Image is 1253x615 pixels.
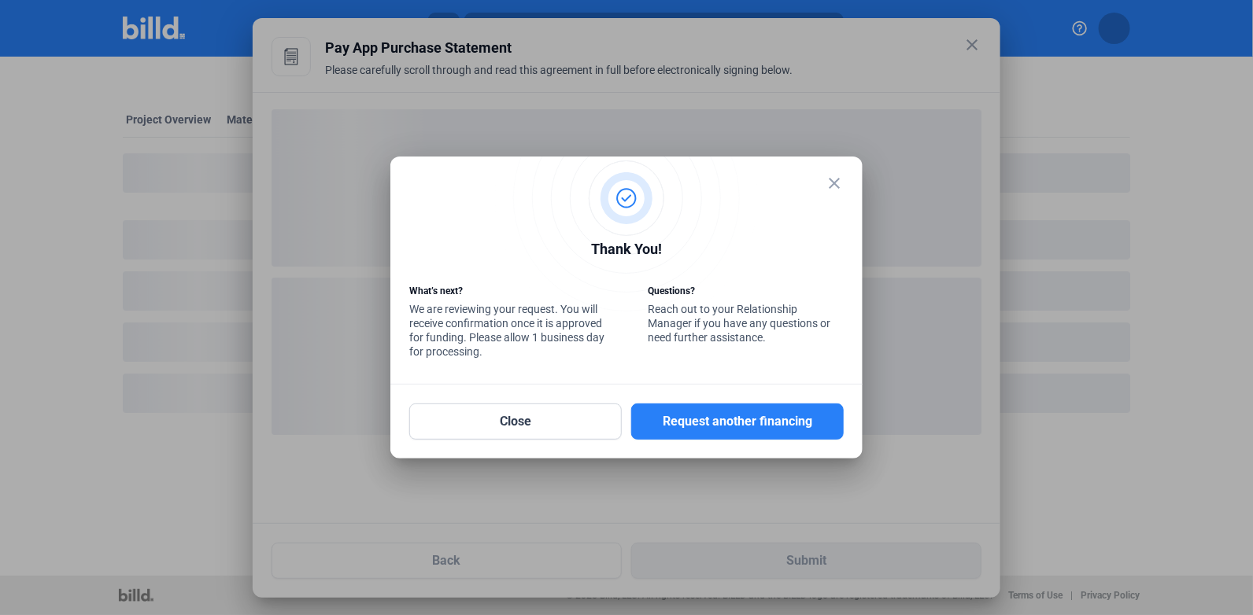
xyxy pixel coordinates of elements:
div: Questions? [649,284,844,302]
div: We are reviewing your request. You will receive confirmation once it is approved for funding. Ple... [409,284,604,363]
mat-icon: close [825,174,844,193]
button: Request another financing [631,403,844,440]
div: Thank You! [409,238,844,264]
button: Close [409,403,622,440]
div: Reach out to your Relationship Manager if you have any questions or need further assistance. [649,284,844,348]
div: What’s next? [409,284,604,302]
